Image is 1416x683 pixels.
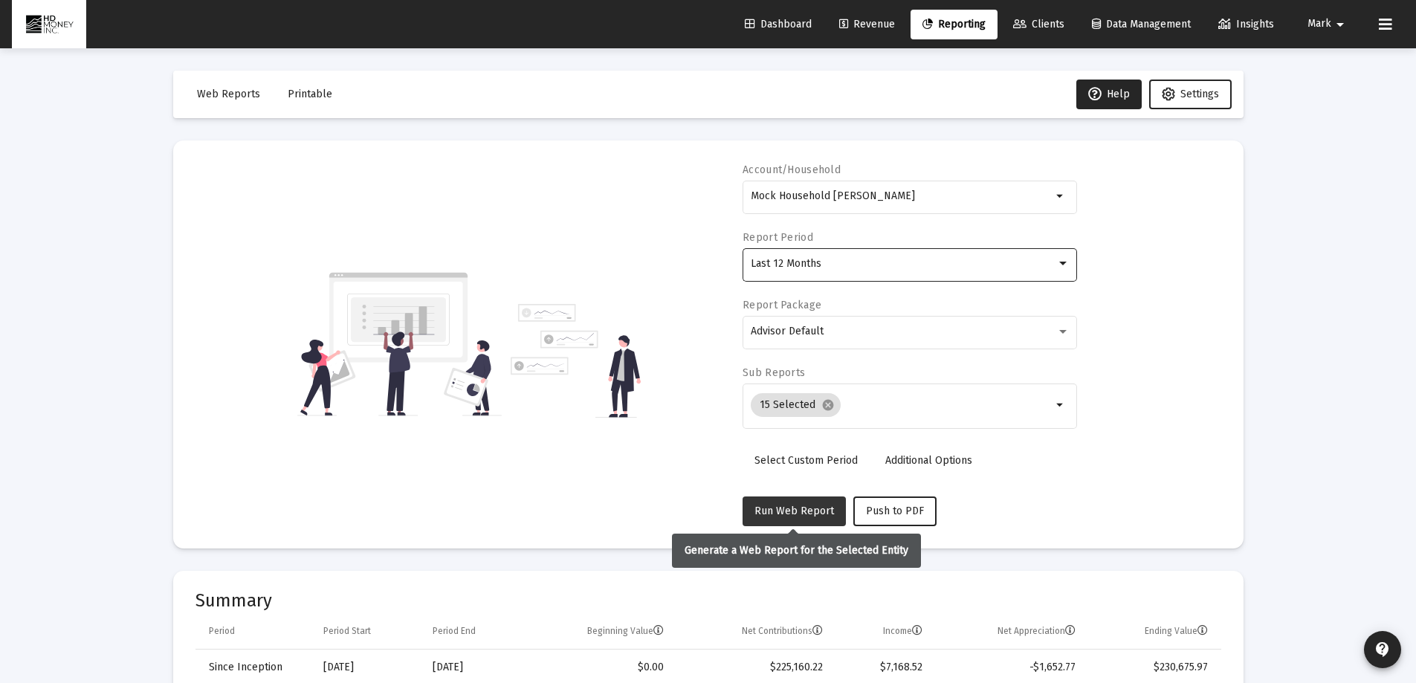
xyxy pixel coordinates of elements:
span: Select Custom Period [754,454,858,467]
div: Beginning Value [587,625,664,637]
div: Period Start [323,625,371,637]
mat-icon: contact_support [1374,641,1391,658]
mat-chip: 15 Selected [751,393,841,417]
span: Push to PDF [866,505,924,517]
input: Search or select an account or household [751,190,1052,202]
mat-icon: arrow_drop_down [1052,396,1070,414]
span: Advisor Default [751,325,824,337]
td: Column Beginning Value [526,614,674,650]
span: Revenue [839,18,895,30]
span: Dashboard [745,18,812,30]
label: Account/Household [743,164,841,176]
div: [DATE] [433,660,515,675]
a: Dashboard [733,10,824,39]
span: Mark [1307,18,1331,30]
button: Run Web Report [743,496,846,526]
label: Report Package [743,299,821,311]
td: Column Income [833,614,932,650]
mat-card-title: Summary [195,593,1221,608]
span: Insights [1218,18,1274,30]
span: Clients [1013,18,1064,30]
span: Settings [1180,88,1219,100]
div: Period [209,625,235,637]
button: Mark [1290,9,1367,39]
a: Insights [1206,10,1286,39]
a: Clients [1001,10,1076,39]
span: Web Reports [197,88,260,100]
button: Help [1076,80,1142,109]
label: Sub Reports [743,366,805,379]
a: Data Management [1080,10,1203,39]
mat-chip-list: Selection [751,390,1052,420]
img: Dashboard [23,10,75,39]
button: Push to PDF [853,496,937,526]
span: Additional Options [885,454,972,467]
a: Reporting [911,10,998,39]
td: Column Ending Value [1086,614,1221,650]
td: Column Net Contributions [674,614,833,650]
img: reporting [297,271,502,418]
span: Help [1088,88,1130,100]
td: Column Net Appreciation [933,614,1087,650]
span: Last 12 Months [751,257,821,270]
span: Printable [288,88,332,100]
td: Column Period [195,614,313,650]
button: Web Reports [185,80,272,109]
td: Column Period End [422,614,526,650]
mat-icon: arrow_drop_down [1331,10,1349,39]
div: [DATE] [323,660,412,675]
span: Data Management [1092,18,1191,30]
div: Ending Value [1145,625,1208,637]
td: Column Period Start [313,614,422,650]
button: Settings [1149,80,1232,109]
mat-icon: arrow_drop_down [1052,187,1070,205]
span: Reporting [922,18,986,30]
img: reporting-alt [511,304,641,418]
label: Report Period [743,231,813,244]
div: Net Contributions [742,625,823,637]
a: Revenue [827,10,907,39]
div: Period End [433,625,476,637]
span: Run Web Report [754,505,834,517]
div: Net Appreciation [998,625,1076,637]
button: Printable [276,80,344,109]
mat-icon: cancel [821,398,835,412]
div: Income [883,625,922,637]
